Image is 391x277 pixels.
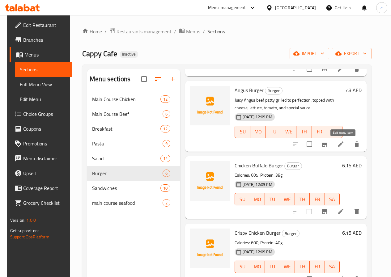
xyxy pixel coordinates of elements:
[317,61,332,76] button: Branch-specific-item
[250,261,265,273] button: MO
[267,195,277,204] span: TU
[380,4,383,11] span: e
[275,4,316,11] div: [GEOGRAPHIC_DATA]
[190,161,230,201] img: Chicken Buffalo Burger
[163,199,170,207] div: items
[235,126,250,138] button: SU
[265,87,282,94] span: Burger
[163,140,170,147] div: items
[10,166,72,181] a: Upsell
[92,184,160,192] div: Sandwiches
[151,72,165,86] span: Sort sections
[109,27,172,36] a: Restaurants management
[92,140,163,147] div: Pasta
[266,126,281,138] button: TU
[281,126,296,138] button: WE
[161,185,170,191] span: 10
[327,262,337,271] span: SA
[337,208,344,215] a: Edit menu item
[208,4,246,11] div: Menu-management
[20,95,67,103] span: Edit Menu
[310,193,325,205] button: FR
[337,50,367,57] span: export
[92,199,163,207] span: main course seafood
[342,161,362,170] h6: 6.15 AED
[117,28,172,35] span: Restaurants management
[87,121,180,136] div: Breakfast12
[87,107,180,121] div: Main Course Beef6
[163,170,170,177] div: items
[265,87,283,94] div: Burger
[329,127,340,136] span: SA
[87,136,180,151] div: Pasta9
[10,121,72,136] a: Coupons
[296,126,312,138] button: TH
[237,127,248,136] span: SU
[280,261,295,273] button: WE
[10,107,72,121] a: Choice Groups
[87,166,180,181] div: Burger6
[163,111,170,117] span: 6
[20,66,67,73] span: Sections
[138,73,151,86] span: Select all sections
[161,156,170,162] span: 12
[26,216,36,224] span: 1.0.0
[265,261,280,273] button: TU
[165,72,180,86] button: Add section
[253,195,262,204] span: MO
[327,126,342,138] button: SA
[235,171,340,179] p: Calories: 605, Protein: 38g
[282,230,300,237] div: Burger
[332,48,372,59] button: export
[312,126,327,138] button: FR
[325,193,340,205] button: SA
[92,125,160,132] span: Breakfast
[314,127,325,136] span: FR
[190,86,230,125] img: Angus Burger
[10,32,72,47] a: Branches
[317,204,332,219] button: Branch-specific-item
[325,261,340,273] button: SA
[240,182,274,187] span: [DATE] 12:09 PM
[303,138,316,151] span: Select to update
[280,193,295,205] button: WE
[104,28,107,35] li: /
[207,28,225,35] span: Sections
[295,261,310,273] button: TH
[161,126,170,132] span: 12
[160,155,170,162] div: items
[92,110,163,118] span: Main Course Beef
[235,261,250,273] button: SU
[235,96,342,112] p: Juicy Angus beef patty grilled to perfection, topped with cheese, lettuce, tomato, and special sa...
[90,74,130,84] h2: Menu sections
[10,18,72,32] a: Edit Restaurant
[23,140,67,147] span: Promotions
[317,137,332,152] button: Branch-specific-item
[10,195,72,210] a: Grocery Checklist
[349,61,364,76] button: delete
[23,110,67,118] span: Choice Groups
[10,47,72,62] a: Menus
[10,227,39,235] span: Get support on:
[10,216,25,224] span: Version:
[20,81,67,88] span: Full Menu View
[240,249,274,255] span: [DATE] 12:09 PM
[10,151,72,166] a: Menu disclaimer
[303,205,316,218] span: Select to update
[349,204,364,219] button: delete
[235,239,340,247] p: Calories: 600, Protein: 40g
[23,199,67,207] span: Grocery Checklist
[87,151,180,166] div: Salad12
[92,170,163,177] span: Burger
[92,95,160,103] span: Main Course Chicken
[283,127,294,136] span: WE
[240,114,274,120] span: [DATE] 12:09 PM
[253,127,263,136] span: MO
[92,155,160,162] span: Salad
[310,261,325,273] button: FR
